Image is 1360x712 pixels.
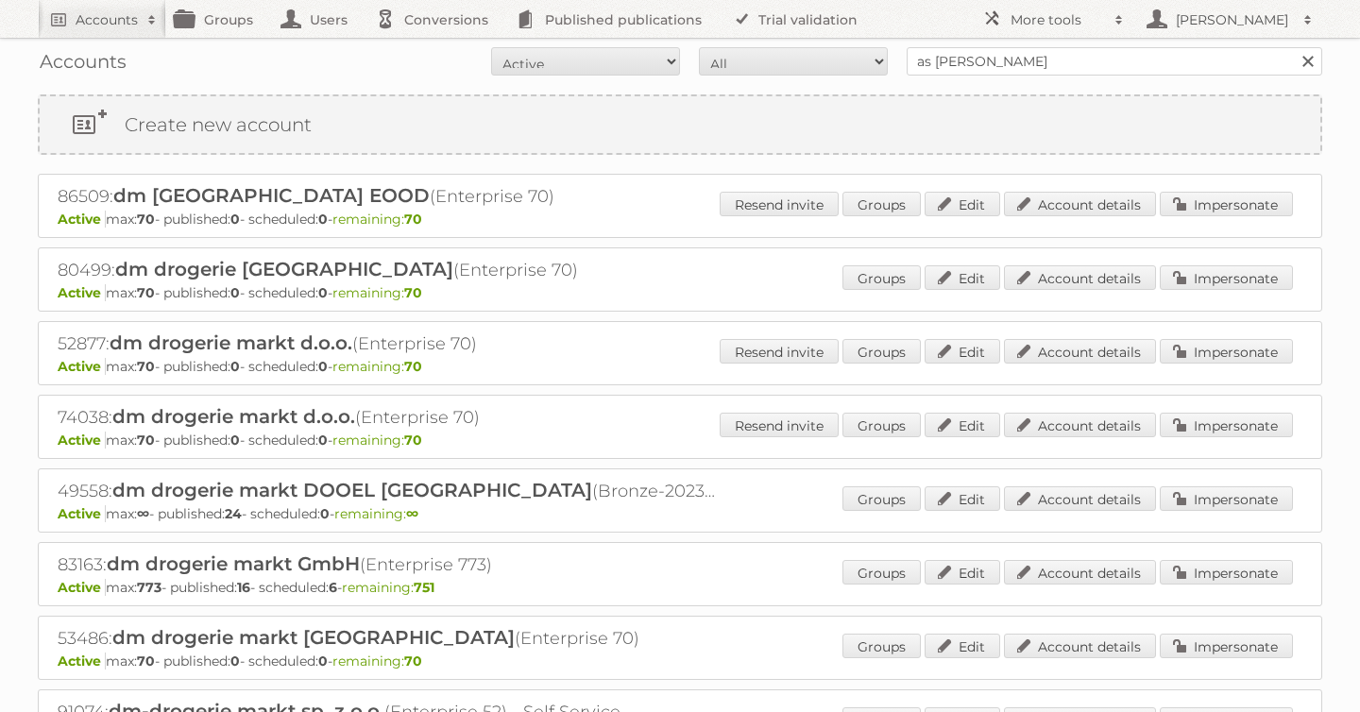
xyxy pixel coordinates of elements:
strong: 16 [237,579,250,596]
span: Active [58,432,106,449]
strong: 70 [137,358,155,375]
a: Groups [842,486,921,511]
strong: 0 [230,358,240,375]
span: dm drogerie markt DOOEL [GEOGRAPHIC_DATA] [112,479,592,501]
span: Active [58,579,106,596]
span: dm drogerie markt [GEOGRAPHIC_DATA] [112,626,515,649]
strong: 751 [414,579,434,596]
a: Account details [1004,265,1156,290]
p: max: - published: - scheduled: - [58,653,1302,670]
span: Active [58,505,106,522]
span: Active [58,211,106,228]
p: max: - published: - scheduled: - [58,211,1302,228]
span: remaining: [334,505,418,522]
strong: 0 [318,211,328,228]
span: dm drogerie [GEOGRAPHIC_DATA] [115,258,453,280]
strong: 0 [318,284,328,301]
strong: 0 [320,505,330,522]
p: max: - published: - scheduled: - [58,358,1302,375]
span: Active [58,358,106,375]
a: Account details [1004,192,1156,216]
a: Impersonate [1160,486,1293,511]
strong: 0 [230,432,240,449]
strong: 70 [137,211,155,228]
strong: 773 [137,579,161,596]
a: Edit [925,339,1000,364]
a: Account details [1004,413,1156,437]
span: dm drogerie markt GmbH [107,552,360,575]
span: Active [58,284,106,301]
strong: 0 [318,358,328,375]
h2: Accounts [76,10,138,29]
a: Groups [842,634,921,658]
strong: 70 [137,284,155,301]
a: Resend invite [720,192,839,216]
a: Groups [842,413,921,437]
span: remaining: [332,211,422,228]
h2: 74038: (Enterprise 70) [58,405,719,430]
span: remaining: [332,358,422,375]
strong: 70 [404,358,422,375]
a: Resend invite [720,339,839,364]
a: Account details [1004,339,1156,364]
h2: More tools [1011,10,1105,29]
a: Edit [925,192,1000,216]
a: Resend invite [720,413,839,437]
a: Account details [1004,634,1156,658]
a: Edit [925,265,1000,290]
h2: 53486: (Enterprise 70) [58,626,719,651]
strong: 0 [230,211,240,228]
a: Create new account [40,96,1320,153]
strong: 70 [404,211,422,228]
a: Groups [842,265,921,290]
p: max: - published: - scheduled: - [58,579,1302,596]
span: dm drogerie markt d.o.o. [112,405,355,428]
p: max: - published: - scheduled: - [58,432,1302,449]
strong: 70 [137,432,155,449]
span: remaining: [332,284,422,301]
a: Impersonate [1160,339,1293,364]
a: Edit [925,413,1000,437]
strong: 0 [318,432,328,449]
p: max: - published: - scheduled: - [58,505,1302,522]
strong: 6 [329,579,337,596]
a: Groups [842,560,921,585]
strong: 70 [404,284,422,301]
p: max: - published: - scheduled: - [58,284,1302,301]
a: Account details [1004,486,1156,511]
h2: [PERSON_NAME] [1171,10,1294,29]
strong: 0 [318,653,328,670]
a: Account details [1004,560,1156,585]
strong: ∞ [406,505,418,522]
a: Impersonate [1160,413,1293,437]
a: Impersonate [1160,265,1293,290]
span: remaining: [332,432,422,449]
strong: 0 [230,284,240,301]
strong: 70 [137,653,155,670]
h2: 49558: (Bronze-2023 ∞) [58,479,719,503]
a: Impersonate [1160,192,1293,216]
strong: 70 [404,432,422,449]
a: Groups [842,339,921,364]
a: Edit [925,634,1000,658]
span: dm drogerie markt d.o.o. [110,331,352,354]
span: dm [GEOGRAPHIC_DATA] EOOD [113,184,430,207]
span: Active [58,653,106,670]
span: remaining: [332,653,422,670]
a: Impersonate [1160,560,1293,585]
span: remaining: [342,579,434,596]
h2: 83163: (Enterprise 773) [58,552,719,577]
strong: ∞ [137,505,149,522]
h2: 52877: (Enterprise 70) [58,331,719,356]
strong: 70 [404,653,422,670]
a: Groups [842,192,921,216]
strong: 0 [230,653,240,670]
a: Impersonate [1160,634,1293,658]
a: Edit [925,560,1000,585]
h2: 86509: (Enterprise 70) [58,184,719,209]
a: Edit [925,486,1000,511]
h2: 80499: (Enterprise 70) [58,258,719,282]
strong: 24 [225,505,242,522]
